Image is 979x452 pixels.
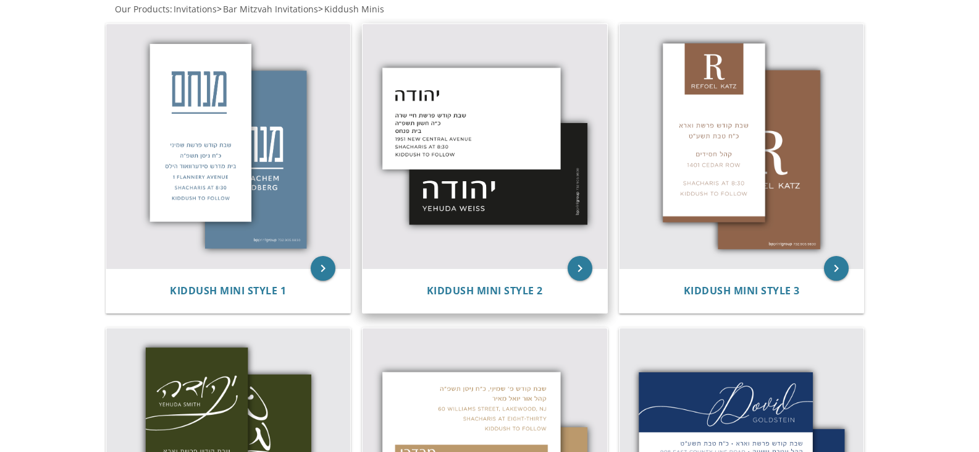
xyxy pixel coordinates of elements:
span: Kiddush Mini Style 1 [170,284,286,297]
img: Kiddush Mini Style 3 [620,24,864,269]
img: Kiddush Mini Style 2 [363,24,607,269]
span: Kiddush Minis [324,3,384,15]
a: Kiddush Mini Style 3 [684,285,800,297]
a: keyboard_arrow_right [824,256,849,281]
span: > [217,3,318,15]
div: : [104,3,490,15]
iframe: chat widget [902,375,979,433]
a: Our Products [114,3,170,15]
a: Kiddush Mini Style 1 [170,285,286,297]
span: Kiddush Mini Style 3 [684,284,800,297]
a: Bar Mitzvah Invitations [222,3,318,15]
span: Kiddush Mini Style 2 [427,284,543,297]
span: Bar Mitzvah Invitations [223,3,318,15]
a: keyboard_arrow_right [311,256,335,281]
a: keyboard_arrow_right [568,256,592,281]
span: Invitations [174,3,217,15]
a: Kiddush Minis [323,3,384,15]
img: Kiddush Mini Style 1 [106,24,351,269]
span: > [318,3,384,15]
a: Invitations [172,3,217,15]
a: Kiddush Mini Style 2 [427,285,543,297]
